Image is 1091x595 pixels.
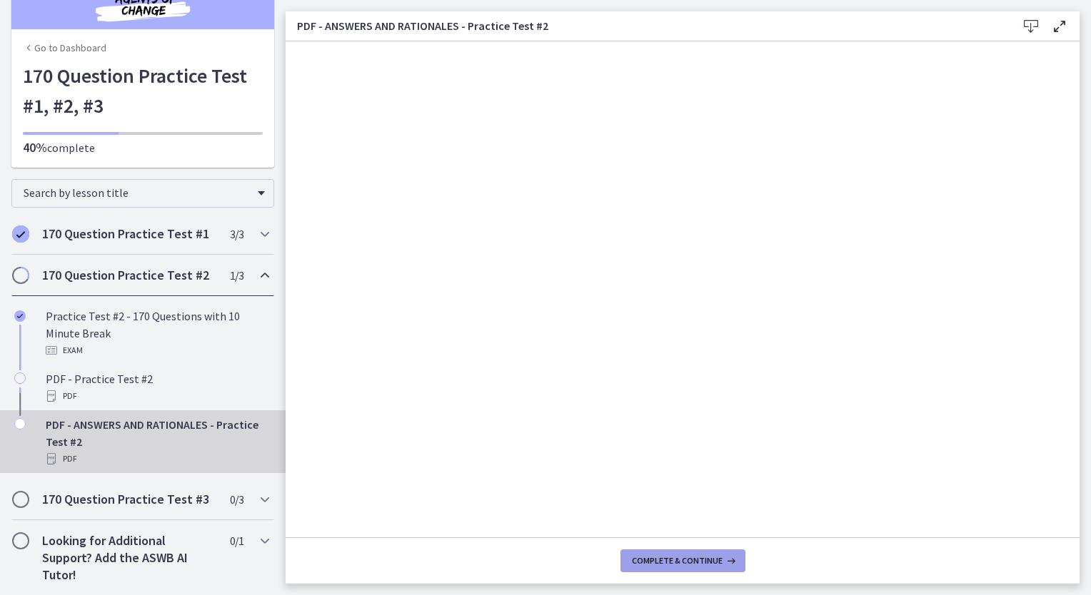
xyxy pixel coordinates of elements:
h2: Looking for Additional Support? Add the ASWB AI Tutor! [42,532,216,584]
div: Practice Test #2 - 170 Questions with 10 Minute Break [46,307,268,359]
div: Search by lesson title [11,179,274,208]
div: Exam [46,342,268,359]
span: 1 / 3 [230,267,243,284]
div: PDF [46,387,268,405]
a: Go to Dashboard [23,41,106,55]
h2: 170 Question Practice Test #2 [42,267,216,284]
span: 40% [23,139,47,156]
h2: 170 Question Practice Test #1 [42,225,216,243]
i: Completed [14,310,26,322]
div: PDF - ANSWERS AND RATIONALES - Practice Test #2 [46,416,268,467]
button: Complete & continue [620,549,745,572]
div: PDF [46,450,268,467]
h2: 170 Question Practice Test #3 [42,491,216,508]
span: 3 / 3 [230,225,243,243]
div: PDF - Practice Test #2 [46,370,268,405]
h3: PDF - ANSWERS AND RATIONALES - Practice Test #2 [297,17,994,34]
i: Completed [12,225,29,243]
p: complete [23,139,263,156]
span: 0 / 3 [230,491,243,508]
h1: 170 Question Practice Test #1, #2, #3 [23,61,263,121]
span: 0 / 1 [230,532,243,549]
span: Complete & continue [632,555,723,566]
span: Search by lesson title [24,185,251,200]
